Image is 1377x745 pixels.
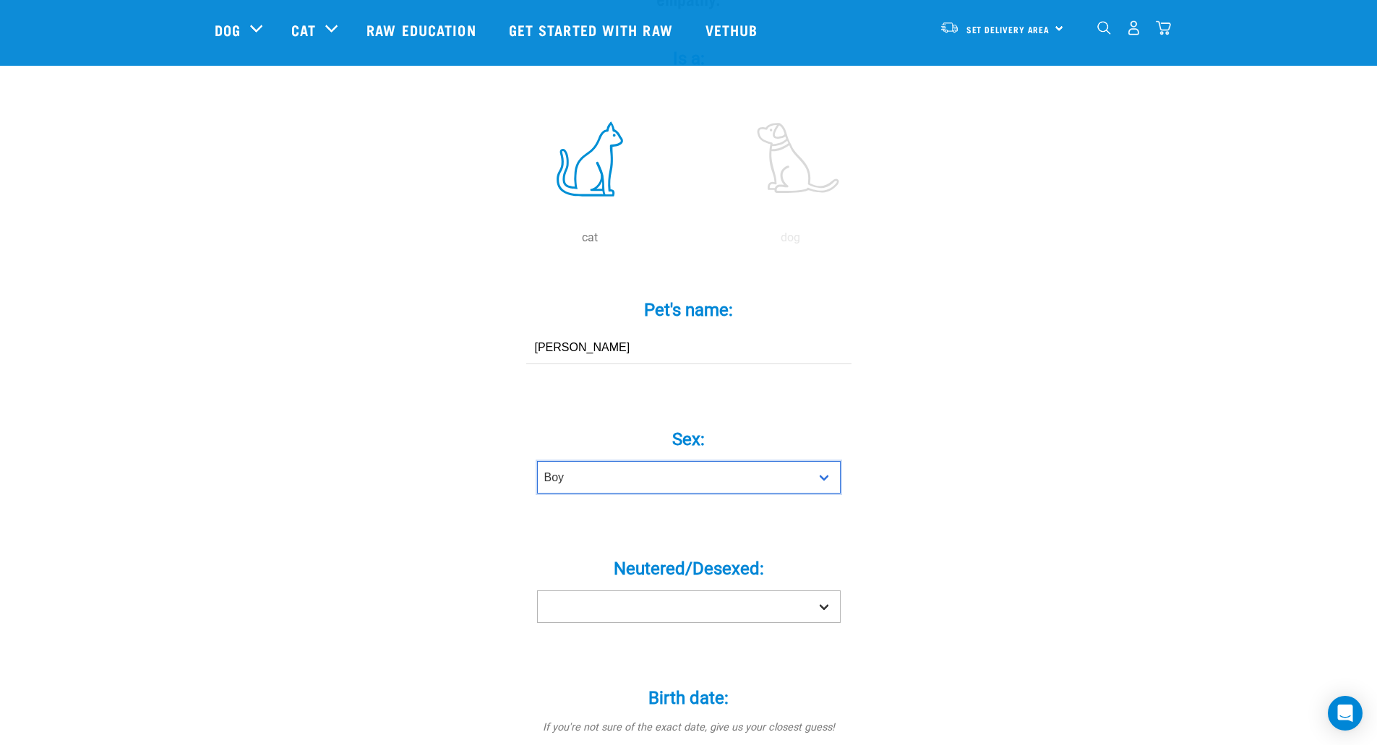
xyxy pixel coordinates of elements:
img: home-icon@2x.png [1156,20,1171,35]
a: Cat [291,19,316,40]
a: Get started with Raw [494,1,691,59]
a: Raw Education [352,1,494,59]
img: user.png [1126,20,1141,35]
p: cat [492,229,687,246]
div: Open Intercom Messenger [1328,696,1363,731]
p: dog [693,229,888,246]
label: Neutered/Desexed: [472,556,906,582]
img: van-moving.png [940,21,959,34]
p: If you're not sure of the exact date, give us your closest guess! [472,720,906,736]
a: Vethub [691,1,776,59]
img: home-icon-1@2x.png [1097,21,1111,35]
span: Set Delivery Area [966,27,1050,32]
label: Sex: [472,426,906,452]
a: Dog [215,19,241,40]
label: Birth date: [472,685,906,711]
label: Pet's name: [472,297,906,323]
